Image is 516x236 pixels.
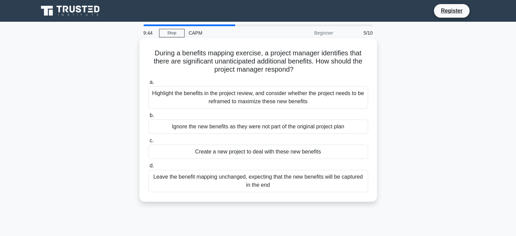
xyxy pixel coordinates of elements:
a: Register [437,6,466,15]
span: c. [150,138,154,143]
h5: During a benefits mapping exercise, a project manager identifies that there are significant unant... [148,49,369,74]
div: Highlight the benefits in the project review, and consider whether the project needs to be refram... [148,86,368,109]
div: 5/10 [337,26,377,40]
span: b. [150,112,154,118]
div: Beginner [278,26,337,40]
div: Ignore the new benefits as they were not part of the original project plan [148,120,368,134]
div: Create a new project to deal with these new benefits [148,145,368,159]
a: Stop [159,29,185,37]
div: CAPM [185,26,278,40]
span: d. [150,163,154,168]
div: 9:44 [139,26,159,40]
span: a. [150,79,154,85]
div: Leave the benefit mapping unchanged, expecting that the new benefits will be captured in the end [148,170,368,192]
